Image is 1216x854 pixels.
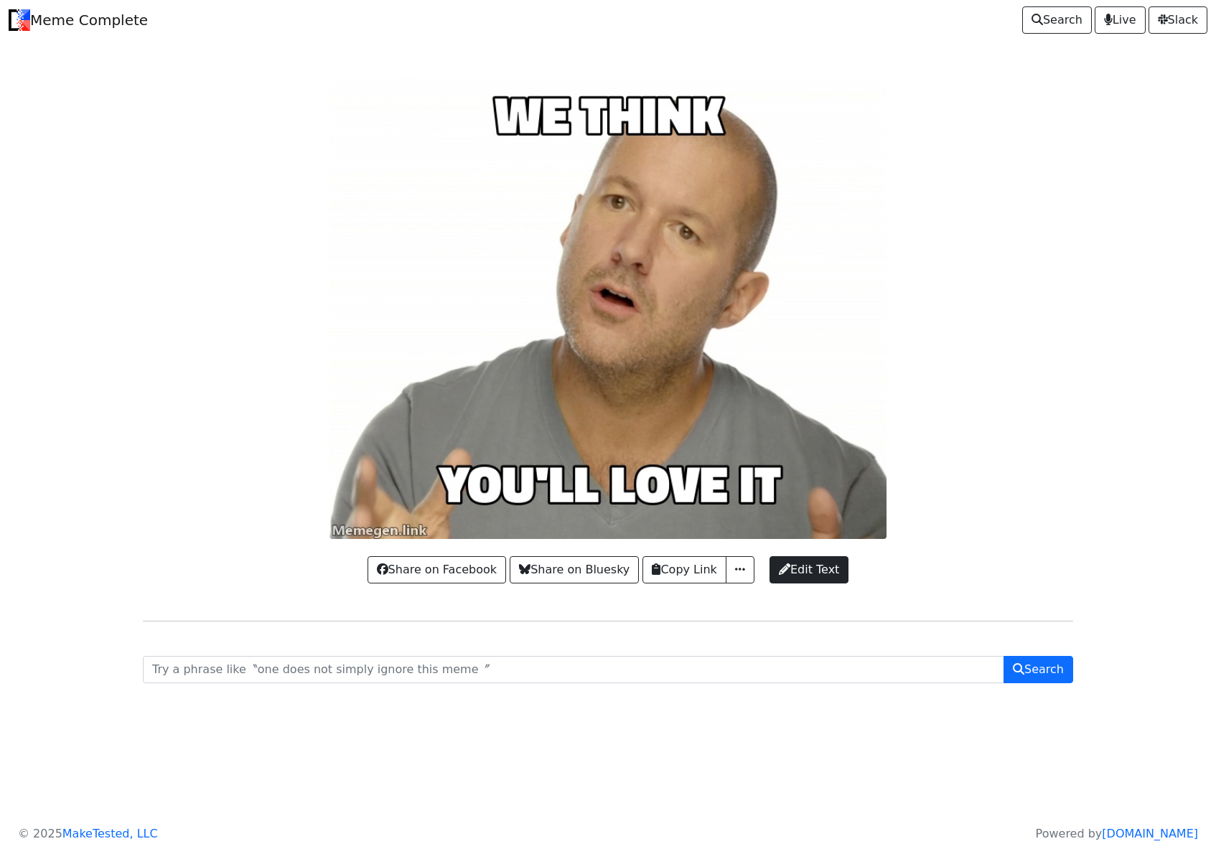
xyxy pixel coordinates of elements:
[1158,11,1198,29] span: Slack
[1149,6,1207,34] a: Slack
[519,561,630,578] span: Share on Bluesky
[779,561,839,578] span: Edit Text
[642,556,726,583] button: Copy Link
[377,561,497,578] span: Share on Facebook
[368,556,506,583] a: Share on Facebook
[9,6,148,34] a: Meme Complete
[1004,656,1073,683] button: Search
[770,556,848,583] a: Edit Text
[1022,6,1092,34] a: Search
[18,825,158,843] p: © 2025
[1104,11,1136,29] span: Live
[510,556,639,583] a: Share on Bluesky
[1095,6,1146,34] a: Live
[62,827,158,840] a: MakeTested, LLC
[1032,11,1082,29] span: Search
[9,9,30,31] img: Meme Complete
[1102,827,1198,840] a: [DOMAIN_NAME]
[1036,825,1198,843] p: Powered by
[1013,661,1064,678] span: Search
[143,656,1004,683] input: Try a phrase like〝one does not simply ignore this meme〞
